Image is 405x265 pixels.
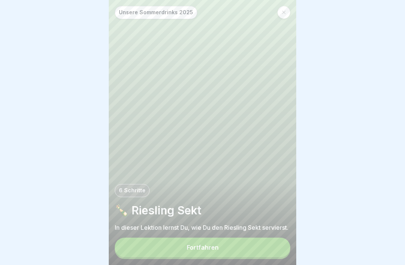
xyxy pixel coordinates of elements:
[119,9,193,16] p: Unsere Sommerdrinks 2025
[115,223,290,232] p: In dieser Lektion lernst Du, wie Du den Riesling Sekt servierst.
[187,244,219,251] div: Fortfahren
[115,238,290,257] button: Fortfahren
[119,187,145,194] p: 6 Schritte
[115,203,290,217] p: 🍾 Riesling Sekt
